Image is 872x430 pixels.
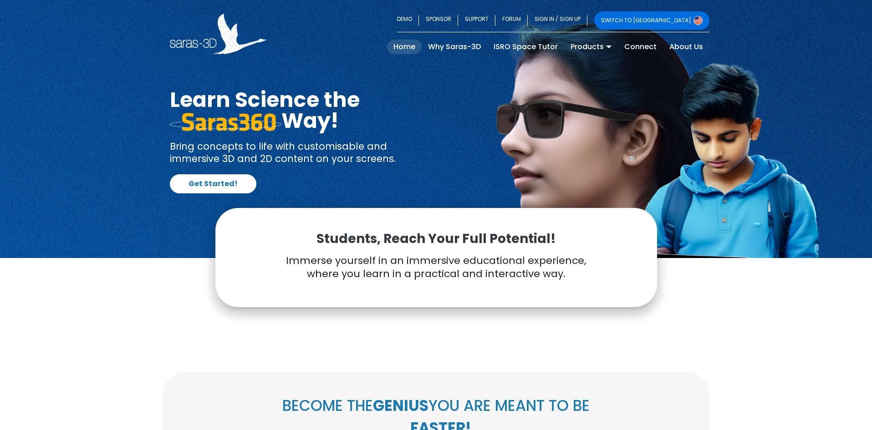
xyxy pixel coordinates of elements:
a: FORUM [495,11,528,30]
h1: Learn Science the Way! [170,89,429,131]
a: Connect [618,40,663,54]
p: Students, Reach Your Full Potential! [238,231,634,247]
a: SUPPORT [458,11,495,30]
a: DEMO [397,11,419,30]
a: SPONSOR [419,11,458,30]
a: Home [387,40,422,54]
a: Products [564,40,618,54]
a: Get Started! [170,174,256,193]
img: Switch to USA [694,16,703,25]
a: About Us [663,40,709,54]
a: Why Saras-3D [422,40,487,54]
p: Immerse yourself in an immersive educational experience, where you learn in a practical and inter... [238,254,634,280]
p: Bring concepts to life with customisable and immersive 3D and 2D content on your screens. [170,140,429,165]
img: saras 360 [170,113,281,131]
a: SWITCH TO [GEOGRAPHIC_DATA] [594,11,709,30]
a: ISRO Space Tutor [487,40,564,54]
b: GENIUS [373,395,428,416]
img: Saras 3D [170,14,267,54]
a: SIGN IN / SIGN UP [528,11,587,30]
